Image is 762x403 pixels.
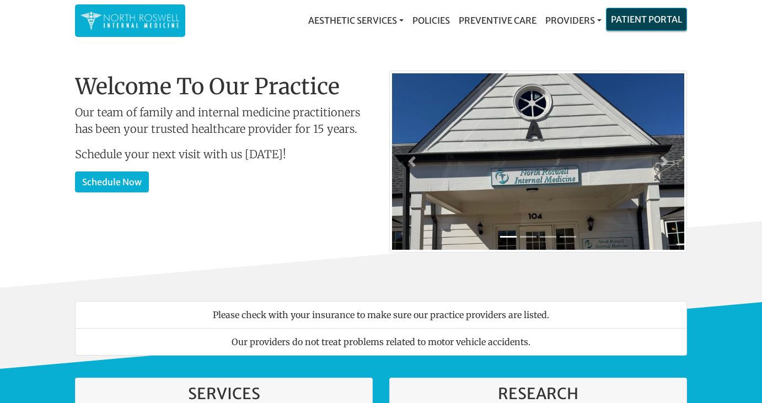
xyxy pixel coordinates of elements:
[541,9,606,31] a: Providers
[75,328,687,356] li: Our providers do not treat problems related to motor vehicle accidents.
[75,73,373,100] h1: Welcome To Our Practice
[75,104,373,137] p: Our team of family and internal medicine practitioners has been your trusted healthcare provider ...
[304,9,408,31] a: Aesthetic Services
[408,9,454,31] a: Policies
[75,146,373,163] p: Schedule your next visit with us [DATE]!
[81,10,180,31] img: North Roswell Internal Medicine
[75,171,149,192] a: Schedule Now
[454,9,541,31] a: Preventive Care
[75,301,687,329] li: Please check with your insurance to make sure our practice providers are listed.
[607,8,686,30] a: Patient Portal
